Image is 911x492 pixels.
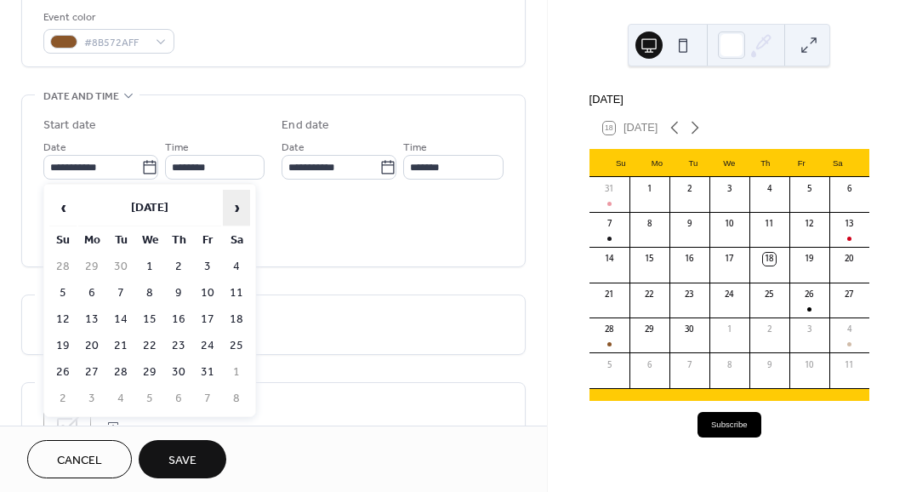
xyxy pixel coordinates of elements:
div: 3 [803,323,815,335]
td: 6 [165,386,192,411]
div: 17 [723,253,735,265]
td: 31 [194,360,221,385]
div: 11 [843,359,855,371]
span: Date and time [43,88,119,106]
span: › [224,191,249,225]
div: Mo [639,149,675,176]
div: [DATE] [589,91,869,107]
div: 22 [643,289,655,300]
td: 20 [78,334,105,358]
td: 2 [165,255,192,279]
button: Save [139,440,226,478]
div: Tu [675,149,711,176]
th: Mo [78,228,105,253]
div: 21 [603,289,615,300]
div: 1 [643,183,655,195]
div: 15 [643,253,655,265]
div: 6 [643,359,655,371]
td: 6 [78,281,105,306]
div: 30 [683,323,695,335]
td: 8 [136,281,163,306]
td: 17 [194,307,221,332]
th: We [136,228,163,253]
span: #8B572AFF [84,34,147,52]
td: 4 [107,386,134,411]
th: Tu [107,228,134,253]
span: Save [168,452,196,470]
div: 7 [683,359,695,371]
div: 31 [603,183,615,195]
div: Fr [783,149,819,176]
div: 8 [643,218,655,230]
div: Su [603,149,639,176]
div: 1 [723,323,735,335]
div: 29 [643,323,655,335]
span: Time [165,139,189,157]
div: 2 [683,183,695,195]
div: 13 [843,218,855,230]
div: 12 [803,218,815,230]
th: Su [49,228,77,253]
div: 10 [723,218,735,230]
th: Sa [223,228,250,253]
td: 28 [107,360,134,385]
span: Cancel [57,452,102,470]
div: End date [282,117,329,134]
div: Sa [820,149,856,176]
td: 24 [194,334,221,358]
td: 5 [136,386,163,411]
div: 11 [763,218,775,230]
div: 19 [803,253,815,265]
th: [DATE] [78,190,221,226]
div: 2 [763,323,775,335]
span: ‹ [50,191,76,225]
td: 11 [223,281,250,306]
td: 14 [107,307,134,332]
div: 24 [723,289,735,300]
div: 4 [843,323,855,335]
th: Fr [194,228,221,253]
div: 25 [763,289,775,300]
td: 3 [78,386,105,411]
td: 23 [165,334,192,358]
div: 16 [683,253,695,265]
td: 8 [223,386,250,411]
td: 4 [223,255,250,279]
div: 27 [843,289,855,300]
td: 21 [107,334,134,358]
div: 14 [603,253,615,265]
td: 1 [223,360,250,385]
div: 5 [603,359,615,371]
button: Subscribe [697,412,761,438]
div: 3 [723,183,735,195]
div: 8 [723,359,735,371]
td: 30 [107,255,134,279]
td: 27 [78,360,105,385]
td: 16 [165,307,192,332]
td: 29 [136,360,163,385]
div: 9 [683,218,695,230]
td: 28 [49,255,77,279]
div: 5 [803,183,815,195]
div: 28 [603,323,615,335]
div: 18 [763,253,775,265]
th: Th [165,228,192,253]
span: Time [403,139,427,157]
td: 30 [165,360,192,385]
div: 9 [763,359,775,371]
div: Event color [43,9,171,26]
td: 10 [194,281,221,306]
div: Th [748,149,783,176]
td: 13 [78,307,105,332]
div: We [711,149,747,176]
div: 23 [683,289,695,300]
td: 19 [49,334,77,358]
td: 5 [49,281,77,306]
td: 15 [136,307,163,332]
div: Start date [43,117,96,134]
td: 26 [49,360,77,385]
td: 2 [49,386,77,411]
td: 7 [194,386,221,411]
td: 29 [78,255,105,279]
td: 3 [194,255,221,279]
